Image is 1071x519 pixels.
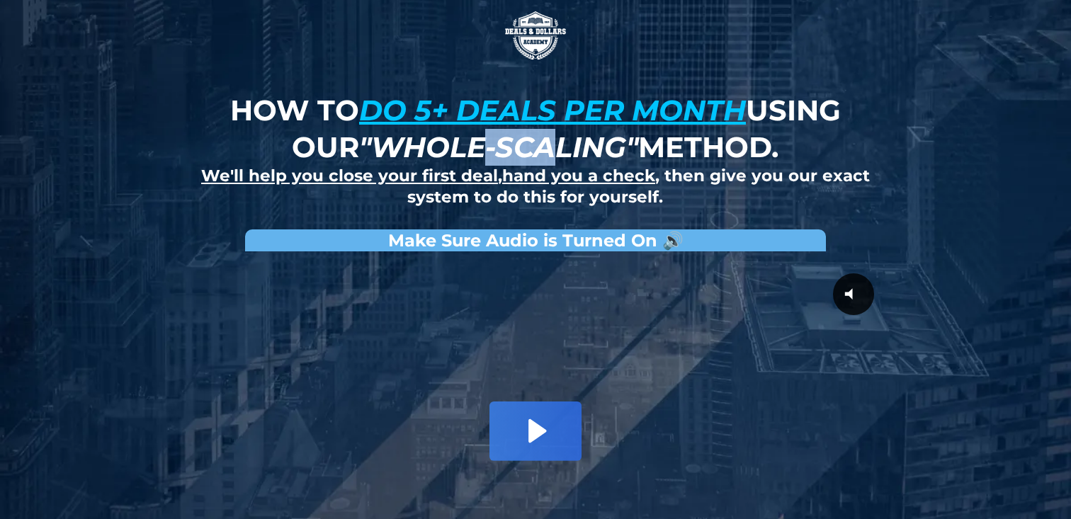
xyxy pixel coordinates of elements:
[359,130,638,164] em: "whole-scaling"
[201,166,498,186] u: We'll help you close your first deal
[201,166,870,207] strong: , , then give you our exact system to do this for yourself.
[359,93,746,127] u: do 5+ deals per month
[388,230,684,251] strong: Make Sure Audio is Turned On 🔊
[502,166,655,186] u: hand you a check
[230,93,841,164] strong: How to using our method.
